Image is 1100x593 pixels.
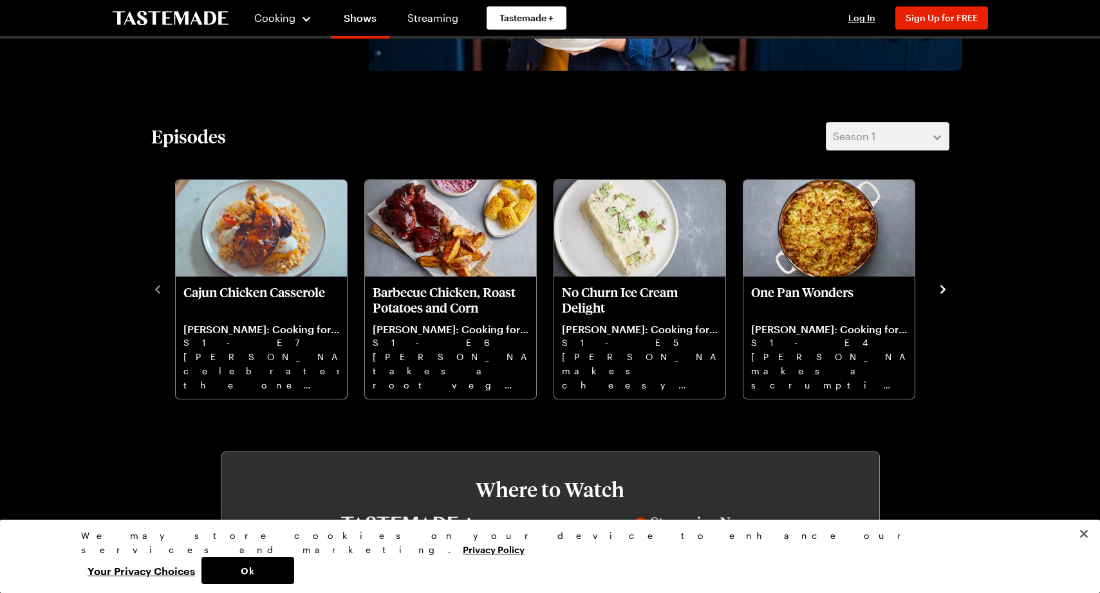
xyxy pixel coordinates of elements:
[183,323,339,336] p: [PERSON_NAME]: Cooking for Less
[562,350,718,391] p: [PERSON_NAME] makes cheesy gnocchi and easy ice cream.
[826,122,949,151] button: Season 1
[743,180,915,399] div: One Pan Wonders
[331,3,389,39] a: Shows
[562,284,718,391] a: No Churn Ice Cream Delight
[81,557,201,584] button: Your Privacy Choices
[373,336,528,350] p: S1 - E6
[183,350,339,391] p: [PERSON_NAME] celebrates the one dish wonder of a casserole with a Cajun chicken tray bake and a ...
[260,478,841,501] h3: Where to Watch
[751,284,907,315] p: One Pan Wonders
[151,280,164,296] button: navigate to previous item
[906,12,978,23] span: Sign Up for FREE
[183,284,339,315] p: Cajun Chicken Casserole
[487,6,566,30] a: Tastemade +
[341,516,474,531] img: Tastemade+
[554,180,725,399] div: No Churn Ice Cream Delight
[176,180,347,277] img: Cajun Chicken Casserole
[562,336,718,350] p: S1 - E5
[113,11,228,26] a: To Tastemade Home Page
[562,323,718,336] p: [PERSON_NAME]: Cooking for Less
[201,557,294,584] button: Ok
[895,6,988,30] button: Sign Up for FREE
[176,180,347,399] div: Cajun Chicken Casserole
[848,12,875,23] span: Log In
[751,284,907,391] a: One Pan Wonders
[635,516,750,531] img: Streaming
[183,336,339,350] p: S1 - E7
[751,350,907,391] p: [PERSON_NAME] makes a scrumptious fish pie, creamy cauliflower cheese spaghetti and minestrone soup.
[373,350,528,391] p: [PERSON_NAME] takes a root veg to another level and turns things upside down with a pineapple cake.
[751,323,907,336] p: [PERSON_NAME]: Cooking for Less
[373,323,528,336] p: [PERSON_NAME]: Cooking for Less
[365,180,536,277] img: Barbecue Chicken, Roast Potatoes and Corn
[833,129,875,144] span: Season 1
[174,176,364,400] div: 1 / 7
[836,12,888,24] button: Log In
[499,12,554,24] span: Tastemade +
[365,180,536,399] div: Barbecue Chicken, Roast Potatoes and Corn
[373,284,528,391] a: Barbecue Chicken, Roast Potatoes and Corn
[364,176,553,400] div: 2 / 7
[554,180,725,277] img: No Churn Ice Cream Delight
[751,336,907,350] p: S1 - E4
[562,284,718,315] p: No Churn Ice Cream Delight
[742,176,931,400] div: 4 / 7
[151,125,226,148] h2: Episodes
[183,284,339,391] a: Cajun Chicken Casserole
[463,543,525,555] a: More information about your privacy, opens in a new tab
[254,12,295,24] span: Cooking
[743,180,915,277] img: One Pan Wonders
[373,284,528,315] p: Barbecue Chicken, Roast Potatoes and Corn
[937,280,949,296] button: navigate to next item
[254,3,313,33] button: Cooking
[81,529,1008,584] div: Privacy
[553,176,742,400] div: 3 / 7
[1070,520,1098,548] button: Close
[81,529,1008,557] div: We may store cookies on your device to enhance our services and marketing.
